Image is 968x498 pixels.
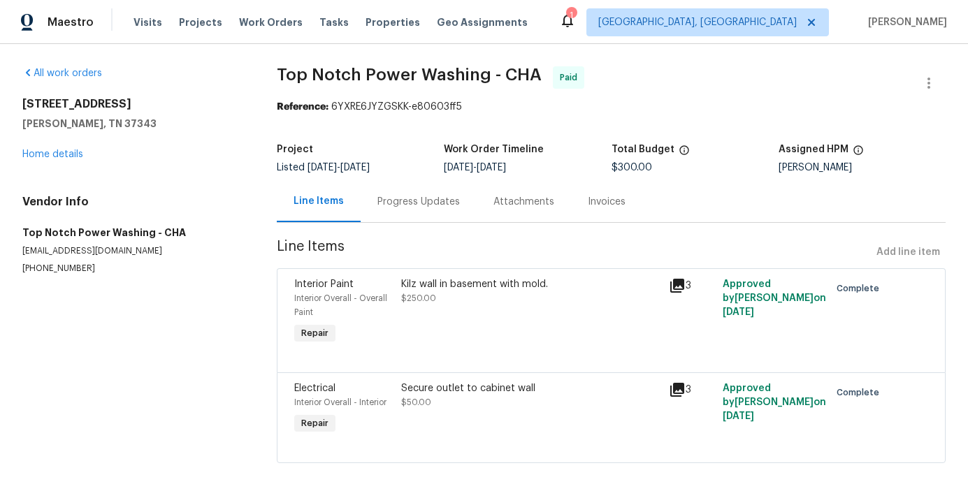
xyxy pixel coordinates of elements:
span: Interior Overall - Interior [294,398,387,407]
span: The hpm assigned to this work order. [853,145,864,163]
div: 6YXRE6JYZGSKK-e80603ff5 [277,100,946,114]
span: Interior Paint [294,279,354,289]
span: [DATE] [308,163,337,173]
span: [DATE] [477,163,506,173]
div: [PERSON_NAME] [779,163,946,173]
span: - [308,163,370,173]
span: Electrical [294,383,335,393]
h5: Assigned HPM [779,145,848,154]
span: Geo Assignments [437,15,528,29]
div: Invoices [588,195,626,209]
a: All work orders [22,68,102,78]
span: [PERSON_NAME] [862,15,947,29]
h5: [PERSON_NAME], TN 37343 [22,117,243,131]
span: [DATE] [444,163,473,173]
p: [PHONE_NUMBER] [22,263,243,274]
span: Line Items [277,240,871,265]
span: Listed [277,163,370,173]
span: $50.00 [401,398,431,407]
span: Projects [179,15,222,29]
div: 3 [669,277,714,294]
b: Reference: [277,102,328,112]
span: Repair [296,326,334,340]
span: Complete [837,386,885,400]
h5: Total Budget [612,145,674,154]
span: Approved by [PERSON_NAME] on [723,383,826,421]
span: - [444,163,506,173]
h2: [STREET_ADDRESS] [22,97,243,111]
span: Repair [296,416,334,430]
span: Interior Overall - Overall Paint [294,294,387,316]
span: Complete [837,281,885,295]
span: $250.00 [401,294,436,302]
span: [GEOGRAPHIC_DATA], [GEOGRAPHIC_DATA] [598,15,797,29]
span: Maestro [48,15,94,29]
div: Progress Updates [377,195,460,209]
span: [DATE] [723,307,754,317]
span: The total cost of line items that have been proposed by Opendoor. This sum includes line items th... [679,145,690,163]
a: Home details [22,149,83,159]
span: Top Notch Power Washing - CHA [277,66,542,83]
span: Visits [133,15,162,29]
span: Work Orders [239,15,303,29]
div: Line Items [294,194,344,208]
div: Attachments [493,195,554,209]
div: 1 [566,8,576,22]
p: [EMAIL_ADDRESS][DOMAIN_NAME] [22,245,243,257]
div: Secure outlet to cabinet wall [401,381,660,395]
span: [DATE] [723,411,754,421]
span: Tasks [319,17,349,27]
span: Properties [366,15,420,29]
span: Approved by [PERSON_NAME] on [723,279,826,317]
h5: Project [277,145,313,154]
span: $300.00 [612,163,652,173]
h4: Vendor Info [22,195,243,209]
h5: Work Order Timeline [444,145,544,154]
span: Paid [560,71,583,85]
span: [DATE] [340,163,370,173]
h5: Top Notch Power Washing - CHA [22,226,243,240]
div: 3 [669,381,714,398]
div: Kilz wall in basement with mold. [401,277,660,291]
